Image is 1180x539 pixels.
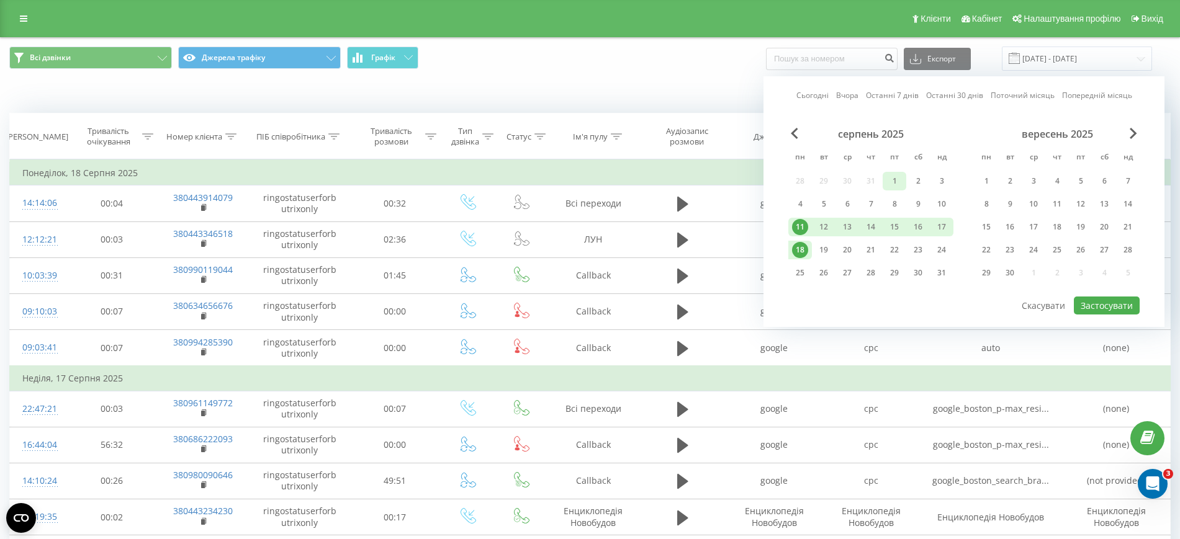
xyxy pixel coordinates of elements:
[816,242,832,258] div: 19
[919,330,1063,367] td: auto
[1022,172,1045,190] div: ср 3 вер 2025 р.
[839,196,855,212] div: 6
[250,293,350,329] td: ringostatuserforbutrixonly
[904,48,971,70] button: Експорт
[173,336,233,348] a: 380994285390
[921,14,951,24] span: Клієнти
[10,220,238,281] div: Віталій говорит…
[67,391,156,427] td: 00:03
[146,192,238,219] div: [DOMAIN_NAME]
[972,14,1002,24] span: Кабінет
[1022,218,1045,236] div: ср 17 вер 2025 р.
[10,281,238,357] div: Daria говорит…
[862,149,880,167] abbr: четвер
[1095,149,1114,167] abbr: субота
[1130,128,1137,139] span: Next Month
[1116,241,1140,259] div: нд 28 вер 2025 р.
[67,221,156,257] td: 00:03
[22,397,55,421] div: 22:47:21
[547,463,640,499] td: Callback
[507,131,531,142] div: Статус
[883,195,906,213] div: пт 8 серп 2025 р.
[1024,149,1043,167] abbr: середа
[1049,173,1065,189] div: 4
[6,131,68,142] div: [PERSON_NAME]
[816,196,832,212] div: 5
[19,406,29,416] button: Средство выбора эмодзи
[1096,242,1112,258] div: 27
[1073,196,1089,212] div: 12
[977,149,996,167] abbr: понеділок
[1022,241,1045,259] div: ср 24 вер 2025 р.
[1092,195,1116,213] div: сб 13 вер 2025 р.
[934,196,950,212] div: 10
[20,288,186,301] div: Зробила такий дзвінок
[859,195,883,213] div: чт 7 серп 2025 р.
[250,499,350,535] td: ringostatuserforbutrixonly
[361,126,422,147] div: Тривалість розмови
[859,218,883,236] div: чт 14 серп 2025 р.
[194,5,218,29] button: Главная
[726,221,822,257] td: ЛУН
[1063,427,1170,463] td: (none)
[67,463,156,499] td: 00:26
[886,242,903,258] div: 22
[906,218,930,236] div: сб 16 серп 2025 р.
[866,89,919,101] a: Останні 7 днів
[1025,242,1042,258] div: 24
[822,391,919,427] td: cpc
[166,131,222,142] div: Номер клієнта
[547,257,640,293] td: Callback
[886,173,903,189] div: 1
[1045,195,1069,213] div: чт 11 вер 2025 р.
[547,391,640,427] td: Всі переходи
[22,469,55,493] div: 14:10:24
[886,265,903,281] div: 29
[1015,296,1072,314] button: Скасувати
[1063,391,1170,427] td: (none)
[178,47,341,69] button: Джерела трафіку
[1002,265,1018,281] div: 30
[10,366,1171,391] td: Неділя, 17 Серпня 2025
[1074,296,1140,314] button: Застосувати
[754,131,788,142] div: Джерело
[1120,196,1136,212] div: 14
[1063,499,1170,535] td: Енциклопедія Новобудов
[10,281,196,347] div: Зробила такий дзвінокПеревірте чи передались мітки
[885,149,904,167] abbr: п’ятниця
[886,196,903,212] div: 8
[1025,173,1042,189] div: 3
[1119,149,1137,167] abbr: неділя
[213,401,233,421] button: Отправить сообщение…
[886,219,903,235] div: 15
[573,131,608,142] div: Ім'я пулу
[975,195,998,213] div: пн 8 вер 2025 р.
[173,264,233,275] a: 380990119044
[934,242,950,258] div: 24
[39,406,49,416] button: Средство выбора GIF-файла
[547,221,640,257] td: ЛУН
[726,330,822,367] td: google
[839,219,855,235] div: 13
[1022,195,1045,213] div: ср 10 вер 2025 р.
[906,172,930,190] div: сб 2 серп 2025 р.
[978,265,994,281] div: 29
[1073,173,1089,189] div: 5
[1045,172,1069,190] div: чт 4 вер 2025 р.
[451,126,479,147] div: Тип дзвінка
[726,463,822,499] td: google
[978,173,994,189] div: 1
[22,228,55,252] div: 12:12:21
[9,47,172,69] button: Всі дзвінки
[250,427,350,463] td: ringostatuserforbutrixonly
[788,218,812,236] div: пн 11 серп 2025 р.
[1116,218,1140,236] div: нд 21 вер 2025 р.
[1024,14,1120,24] span: Налаштування профілю
[933,439,1049,450] span: google_boston_p-max_resi...
[60,16,96,28] p: Активен
[1092,241,1116,259] div: сб 27 вер 2025 р.
[651,126,723,147] div: Аудіозапис розмови
[910,173,926,189] div: 2
[10,81,238,143] div: Віталій говорит…
[164,365,228,377] div: Все ок, дякую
